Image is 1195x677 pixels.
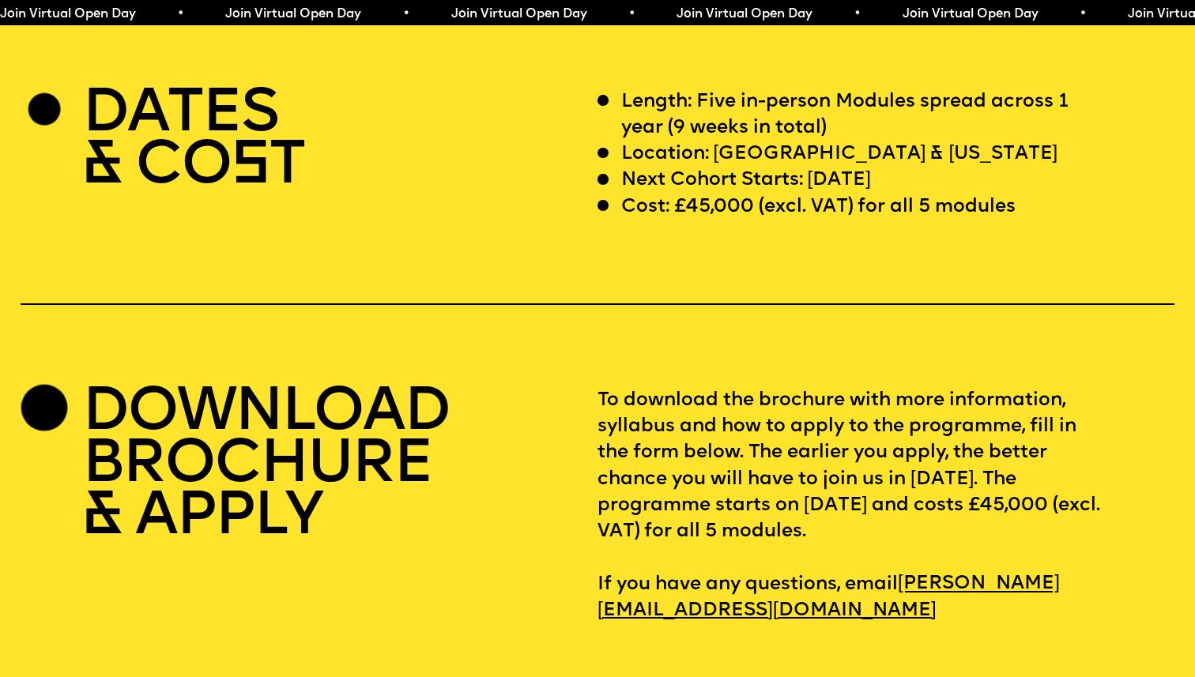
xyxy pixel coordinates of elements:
[597,566,1060,628] a: [PERSON_NAME][EMAIL_ADDRESS][DOMAIN_NAME]
[597,388,1174,624] p: To download the brochure with more information, syllabus and how to apply to the programme, fill ...
[621,167,871,194] p: Next Cohort Starts: [DATE]
[82,89,304,194] h2: DATES & CO T
[398,8,405,21] span: •
[82,388,450,545] h2: DOWNLOAD BROCHURE & APPLY
[172,8,179,21] span: •
[624,8,631,21] span: •
[621,141,1058,167] p: Location: [GEOGRAPHIC_DATA] & [US_STATE]
[1075,8,1082,21] span: •
[850,8,857,21] span: •
[231,137,269,197] span: S
[621,194,1016,220] p: Cost: £45,000 (excl. VAT) for all 5 modules
[621,89,1103,142] p: Length: Five in-person Modules spread across 1 year (9 weeks in total)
